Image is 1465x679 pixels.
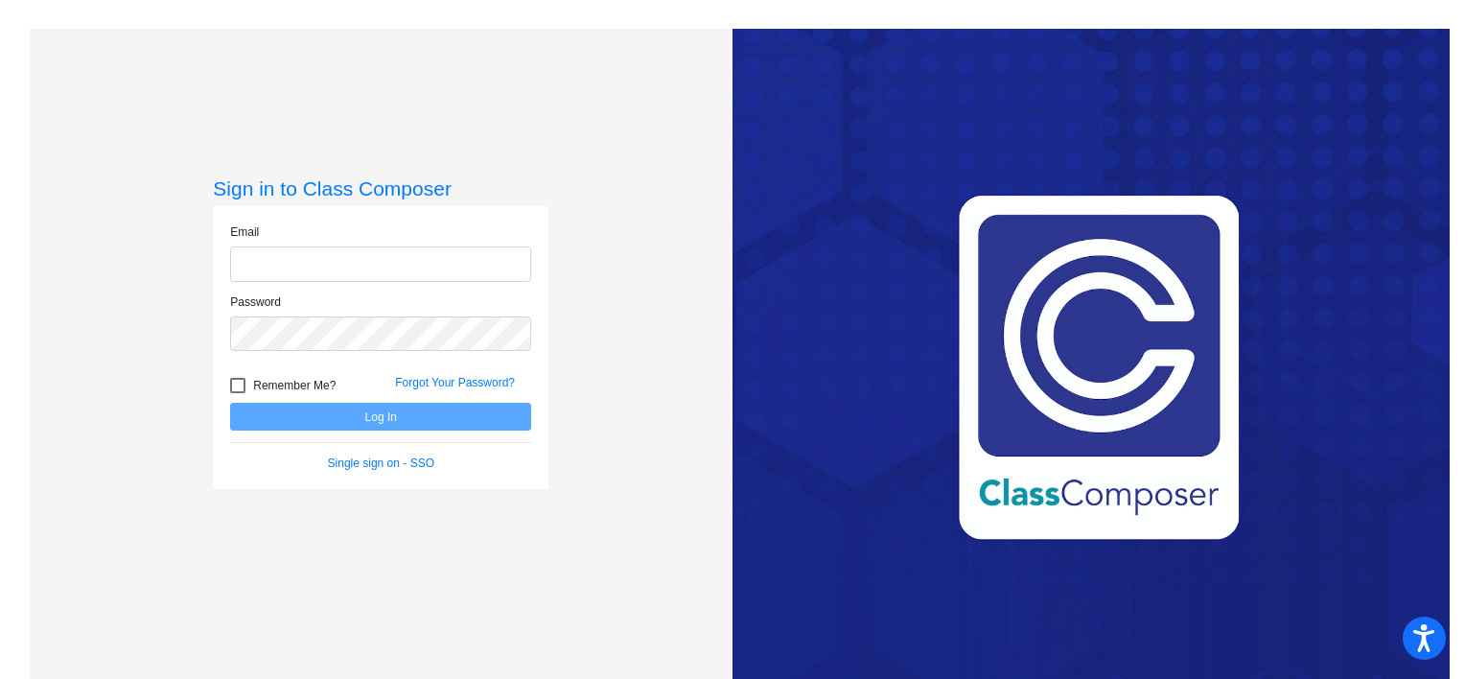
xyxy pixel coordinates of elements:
[230,223,259,241] label: Email
[253,374,336,397] span: Remember Me?
[395,376,515,389] a: Forgot Your Password?
[230,403,531,431] button: Log In
[328,457,434,470] a: Single sign on - SSO
[230,293,281,311] label: Password
[213,176,548,200] h3: Sign in to Class Composer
